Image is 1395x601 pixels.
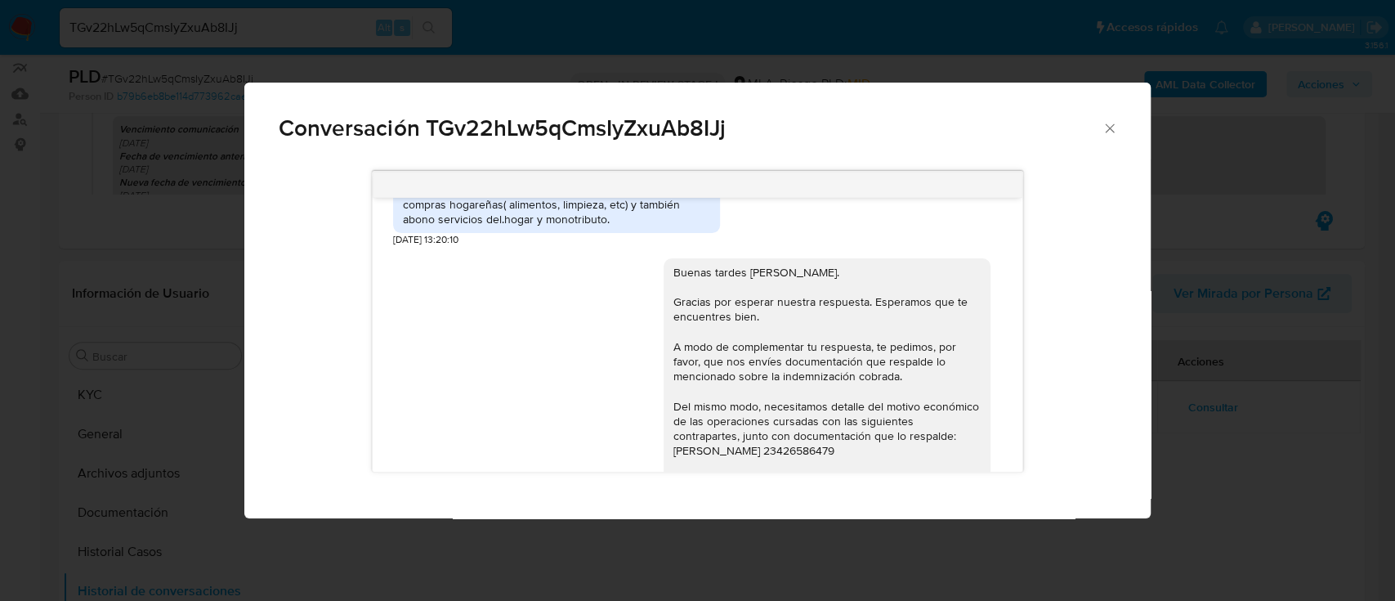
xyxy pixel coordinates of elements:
div: Comunicación [244,83,1150,519]
button: Cerrar [1102,120,1116,135]
span: Conversación TGv22hLw5qCmsIyZxuAb8IJj [279,117,1102,140]
span: [DATE] 13:20:10 [393,233,458,247]
div: También, le envio dinero a mi madre, [PERSON_NAME] para compras hogareñas( alimentos, limpieza, e... [403,182,710,227]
